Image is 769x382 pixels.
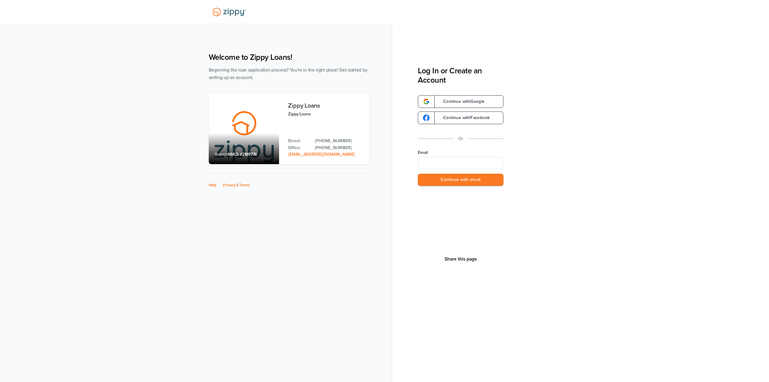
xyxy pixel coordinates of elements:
[418,95,503,108] a: google-logoContinue withGoogle
[209,5,249,19] img: Lender Logo
[288,145,309,151] p: Office:
[437,116,490,120] span: Continue with Facebook
[215,152,228,157] span: Branch
[288,102,363,109] h3: Zippy Loans
[418,66,503,85] h3: Log In or Create an Account
[437,99,485,104] span: Continue with Google
[423,115,430,121] img: google-logo
[209,67,368,80] span: Beginning the loan application process? You're in the right place! Get started by setting up an a...
[458,135,463,142] p: Or
[315,138,363,144] a: Direct Phone: 512-975-2947
[228,152,257,157] span: NMLS #2189776
[418,157,503,169] input: Email Address
[418,112,503,124] a: google-logoContinue withFacebook
[315,145,363,151] a: Office Phone: 512-975-2947
[418,174,503,186] button: Continue with email
[288,111,363,118] p: Zippy Loans
[209,183,217,188] a: Help
[209,53,369,62] h1: Welcome to Zippy Loans!
[443,256,479,262] button: Share This Page
[423,98,430,105] img: google-logo
[223,183,250,188] a: Privacy & Terms
[288,152,355,157] a: Email Address: zippyguide@zippymh.com
[288,138,309,144] p: Direct:
[418,150,503,156] label: Email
